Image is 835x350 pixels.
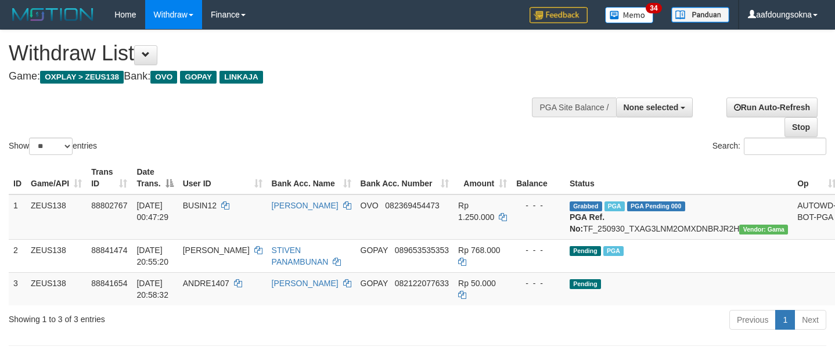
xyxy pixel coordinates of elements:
span: OVO [150,71,177,84]
span: 88802767 [91,201,127,210]
span: GOPAY [180,71,217,84]
span: Marked by aafsreyleap [604,201,625,211]
b: PGA Ref. No: [570,212,604,233]
td: ZEUS138 [26,239,87,272]
th: Trans ID: activate to sort column ascending [87,161,132,194]
span: Rp 768.000 [458,246,500,255]
span: Copy 089653535353 to clipboard [395,246,449,255]
span: Rp 50.000 [458,279,496,288]
td: 2 [9,239,26,272]
img: Feedback.jpg [530,7,588,23]
th: Game/API: activate to sort column ascending [26,161,87,194]
span: [DATE] 00:47:29 [136,201,168,222]
span: OVO [361,201,379,210]
span: BUSIN12 [183,201,217,210]
span: PGA Pending [627,201,685,211]
a: STIVEN PANAMBUNAN [272,246,329,266]
span: Grabbed [570,201,602,211]
a: Previous [729,310,776,330]
span: 34 [646,3,661,13]
th: Bank Acc. Number: activate to sort column ascending [356,161,454,194]
th: Balance [512,161,565,194]
span: ANDRE1407 [183,279,229,288]
th: Amount: activate to sort column ascending [454,161,512,194]
span: None selected [624,103,679,112]
label: Search: [712,138,826,155]
span: 88841474 [91,246,127,255]
span: Rp 1.250.000 [458,201,494,222]
span: [DATE] 20:58:32 [136,279,168,300]
h4: Game: Bank: [9,71,545,82]
span: Vendor URL: https://trx31.1velocity.biz [739,225,788,234]
img: panduan.png [671,7,729,23]
span: LINKAJA [219,71,263,84]
span: Marked by aafnoeunsreypich [603,246,624,256]
td: 3 [9,272,26,305]
th: Bank Acc. Name: activate to sort column ascending [267,161,356,194]
td: ZEUS138 [26,194,87,240]
div: PGA Site Balance / [532,98,616,117]
th: User ID: activate to sort column ascending [178,161,267,194]
td: TF_250930_TXAG3LNM2OMXDNBRJR2H [565,194,793,240]
label: Show entries [9,138,97,155]
span: [DATE] 20:55:20 [136,246,168,266]
span: Copy 082122077633 to clipboard [395,279,449,288]
h1: Withdraw List [9,42,545,65]
a: 1 [775,310,795,330]
span: GOPAY [361,246,388,255]
th: Date Trans.: activate to sort column descending [132,161,178,194]
span: GOPAY [361,279,388,288]
a: Run Auto-Refresh [726,98,818,117]
select: Showentries [29,138,73,155]
th: Status [565,161,793,194]
div: - - - [516,200,560,211]
div: - - - [516,244,560,256]
img: MOTION_logo.png [9,6,97,23]
span: Copy 082369454473 to clipboard [385,201,439,210]
a: [PERSON_NAME] [272,201,339,210]
span: 88841654 [91,279,127,288]
input: Search: [744,138,826,155]
a: [PERSON_NAME] [272,279,339,288]
span: Pending [570,246,601,256]
td: ZEUS138 [26,272,87,305]
td: 1 [9,194,26,240]
span: Pending [570,279,601,289]
button: None selected [616,98,693,117]
div: - - - [516,277,560,289]
img: Button%20Memo.svg [605,7,654,23]
div: Showing 1 to 3 of 3 entries [9,309,339,325]
th: ID [9,161,26,194]
span: OXPLAY > ZEUS138 [40,71,124,84]
span: [PERSON_NAME] [183,246,250,255]
a: Stop [784,117,818,137]
a: Next [794,310,826,330]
